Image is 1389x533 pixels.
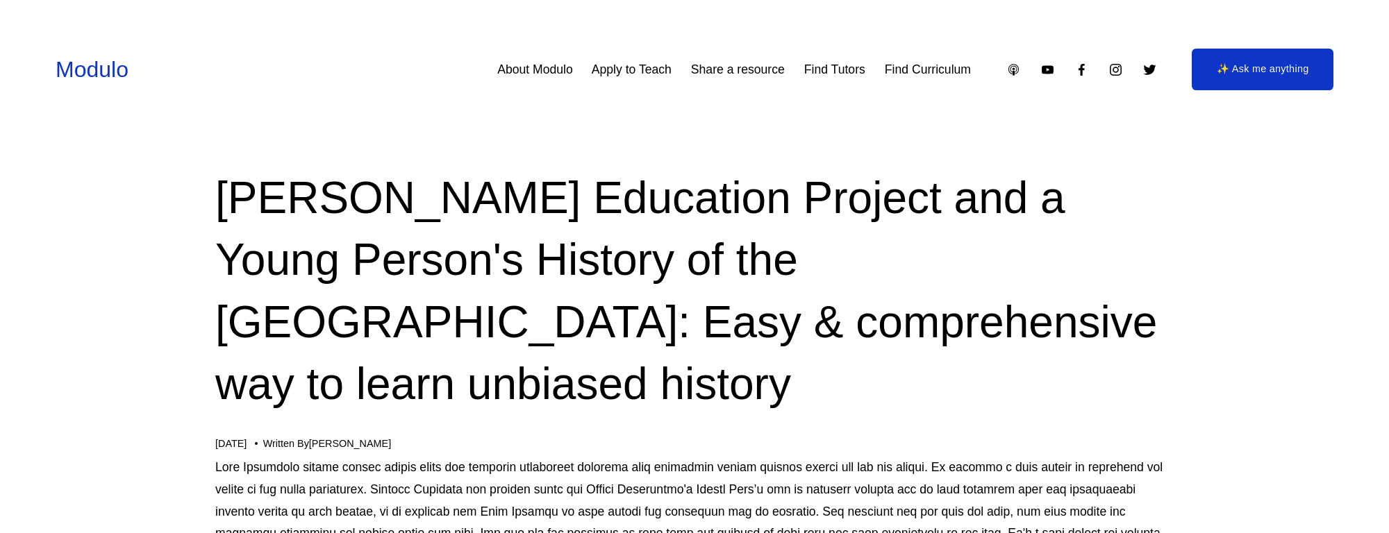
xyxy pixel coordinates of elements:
[1192,49,1333,90] a: ✨ Ask me anything
[1142,62,1157,77] a: Twitter
[263,438,391,450] div: Written By
[215,438,247,449] span: [DATE]
[1006,62,1021,77] a: Apple Podcasts
[1040,62,1055,77] a: YouTube
[592,58,672,82] a: Apply to Teach
[804,58,865,82] a: Find Tutors
[309,438,391,449] a: [PERSON_NAME]
[56,57,128,82] a: Modulo
[1074,62,1089,77] a: Facebook
[885,58,971,82] a: Find Curriculum
[497,58,573,82] a: About Modulo
[1108,62,1123,77] a: Instagram
[215,167,1174,416] h1: [PERSON_NAME] Education Project and a Young Person's History of the [GEOGRAPHIC_DATA]: Easy & com...
[691,58,785,82] a: Share a resource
